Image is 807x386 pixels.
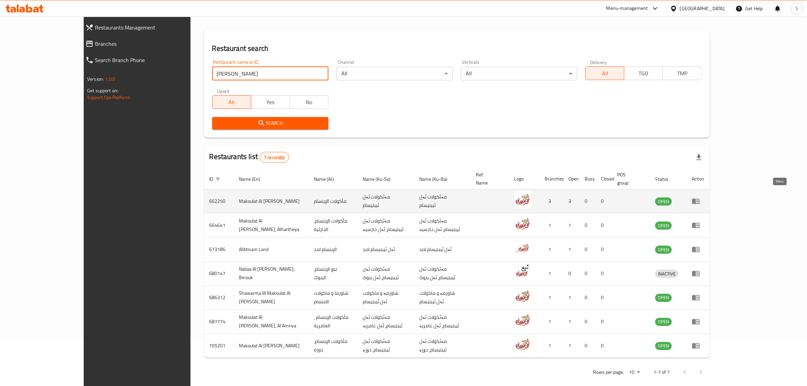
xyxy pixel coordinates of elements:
[686,169,710,189] th: Action
[414,262,470,286] td: مەئكولات ئەل ئيبتيسام، ئەل بنوک
[663,66,702,80] button: TMP
[414,334,470,358] td: مەئكولات ئەل ئيبتيسام، دۆرە
[680,5,725,12] div: [GEOGRAPHIC_DATA]
[337,67,453,80] div: All
[596,310,612,334] td: 0
[692,221,704,229] div: Menu
[563,334,579,358] td: 1
[357,189,414,213] td: مەئكولات ئەل ئيبتيسام
[254,97,287,107] span: Yes
[209,175,222,183] span: ID
[234,310,308,334] td: Makoulat Al [PERSON_NAME], Al Amriya
[212,117,328,130] button: Search
[655,342,672,350] div: OPEN
[514,215,531,232] img: Makoulat Al Ibtisam, Alhartheya
[655,175,677,183] span: Status
[419,175,456,183] span: Name (Ku-Ba)
[204,334,234,358] td: 705201
[539,262,563,286] td: 1
[514,288,531,305] img: Shawarma W Makoulat Al Ibtisam
[588,69,622,78] span: All
[308,213,357,237] td: مأكولات الإبتسام، الحارثية
[260,154,289,161] span: 7 record(s)
[292,97,326,107] span: No
[217,89,229,93] label: Upsell
[215,97,248,107] span: All
[204,262,234,286] td: 680147
[539,169,563,189] th: Branches
[308,237,357,262] td: الإبتسام لاند
[414,213,470,237] td: مەئكولات ئەل ئيبتيسام، ئەل حارسیە
[596,334,612,358] td: 0
[105,75,115,83] span: 1.0.0
[655,221,672,230] div: OPEN
[95,40,213,48] span: Branches
[314,175,343,183] span: Name (Ar)
[692,342,704,350] div: Menu
[357,237,414,262] td: ئەل ئیبتیسام لاند
[204,169,710,358] table: enhanced table
[514,191,531,208] img: Makoulat Al Ibtisam
[655,294,672,302] div: OPEN
[87,86,118,95] span: Get support on:
[414,286,470,310] td: شاورمە و ماکولات ئەل ئیبتیسام
[204,189,234,213] td: 662250
[579,169,596,189] th: Busy
[596,169,612,189] th: Closed
[585,66,624,80] button: All
[234,213,308,237] td: Makoulat Al [PERSON_NAME], Alhartheya
[514,264,531,281] img: Nabaa Al Ibtisam, Binouk
[692,317,704,326] div: Menu
[539,237,563,262] td: 1
[627,69,660,78] span: TGO
[606,4,648,13] div: Menu-management
[95,23,213,32] span: Restaurants Management
[590,60,607,64] label: Delivery
[563,237,579,262] td: 1
[655,222,672,230] span: OPEN
[579,262,596,286] td: 0
[357,286,414,310] td: شاورمە و ماکولات ئەل ئیبتیسام
[308,334,357,358] td: مأكولات الإبتسام، دوره
[655,198,672,206] span: OPEN
[596,237,612,262] td: 0
[414,189,470,213] td: مەئكولات ئەل ئيبتيسام
[596,262,612,286] td: 0
[655,318,672,326] div: OPEN
[539,334,563,358] td: 1
[563,286,579,310] td: 1
[563,310,579,334] td: 1
[357,334,414,358] td: مەئكولات ئەل ئيبتيسام، دۆرە
[579,237,596,262] td: 0
[655,246,672,254] span: OPEN
[655,270,678,278] div: INACTIVE
[308,286,357,310] td: شاورما و ماكولات الابتسام
[563,189,579,213] td: 3
[80,36,219,52] a: Branches
[260,152,289,163] div: Total records count
[579,310,596,334] td: 0
[655,342,672,350] span: OPEN
[308,310,357,334] td: مأكولات الإبتسام ، العامرية
[655,246,672,254] div: OPEN
[653,368,670,377] p: 1-7 of 7
[234,334,308,358] td: Makoulat Al [PERSON_NAME]
[461,67,577,80] div: All
[204,237,234,262] td: 673186
[514,312,531,329] img: Makoulat Al Ibtisam, Al Amriya
[363,175,399,183] span: Name (Ku-So)
[251,95,290,109] button: Yes
[212,67,328,80] input: Search for restaurant name or ID..
[87,93,130,102] a: Support.OpsPlatform
[212,43,702,54] h2: Restaurant search
[514,239,531,256] img: Alibtisam Land
[212,95,251,109] button: All
[692,245,704,253] div: Menu
[624,66,663,80] button: TGO
[617,171,642,187] span: POS group
[655,270,678,278] span: INACTIVE
[539,286,563,310] td: 1
[204,310,234,334] td: 687774
[596,189,612,213] td: 0
[596,213,612,237] td: 0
